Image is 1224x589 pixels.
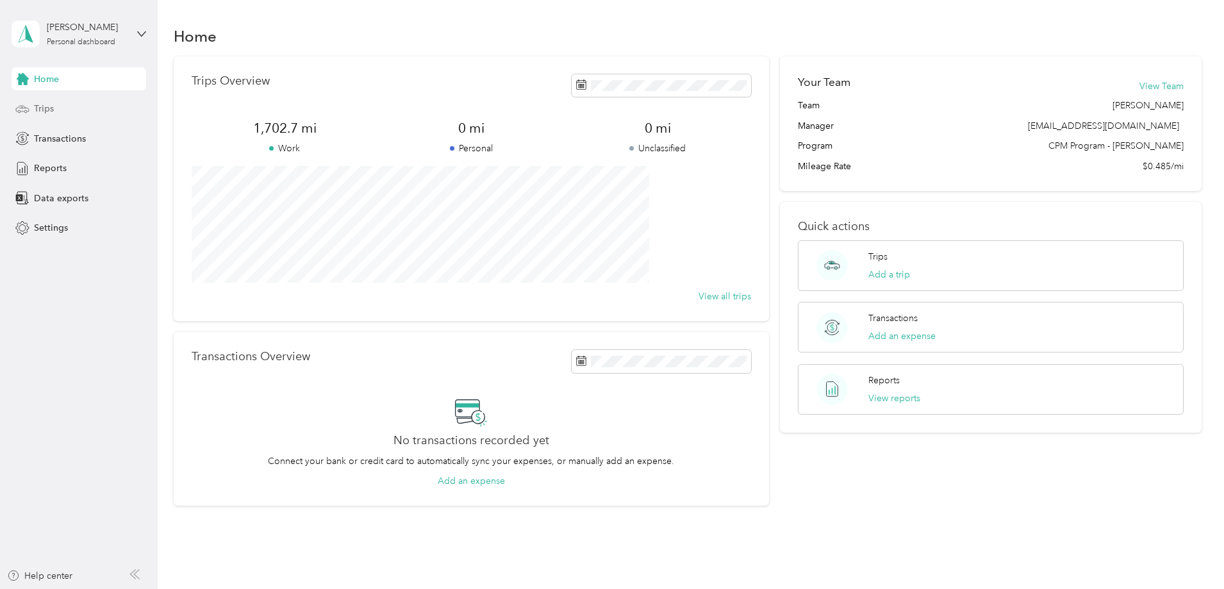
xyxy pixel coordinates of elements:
p: Trips Overview [192,74,270,88]
button: Add a trip [868,268,910,281]
p: Work [192,142,378,155]
span: Transactions [34,132,86,145]
span: Trips [34,102,54,115]
button: View all trips [699,290,751,303]
button: Add an expense [438,474,505,488]
div: [PERSON_NAME] [47,21,127,34]
span: $0.485/mi [1143,160,1184,173]
span: Mileage Rate [798,160,851,173]
span: [EMAIL_ADDRESS][DOMAIN_NAME] [1028,120,1179,131]
p: Trips [868,250,888,263]
button: View Team [1139,79,1184,93]
p: Quick actions [798,220,1184,233]
span: Settings [34,221,68,235]
p: Reports [868,374,900,387]
h2: Your Team [798,74,850,90]
span: Team [798,99,820,112]
span: [PERSON_NAME] [1112,99,1184,112]
p: Transactions [868,311,918,325]
p: Connect your bank or credit card to automatically sync your expenses, or manually add an expense. [268,454,674,468]
span: Program [798,139,832,153]
p: Personal [378,142,565,155]
h1: Home [174,29,217,43]
span: Reports [34,162,67,175]
span: Data exports [34,192,88,205]
span: CPM Program - [PERSON_NAME] [1048,139,1184,153]
span: 0 mi [565,119,751,137]
button: Help center [7,569,72,583]
button: View reports [868,392,920,405]
span: 0 mi [378,119,565,137]
span: Home [34,72,59,86]
div: Personal dashboard [47,38,115,46]
span: 1,702.7 mi [192,119,378,137]
button: Add an expense [868,329,936,343]
span: Manager [798,119,834,133]
p: Transactions Overview [192,350,310,363]
h2: No transactions recorded yet [393,434,549,447]
p: Unclassified [565,142,751,155]
iframe: Everlance-gr Chat Button Frame [1152,517,1224,589]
